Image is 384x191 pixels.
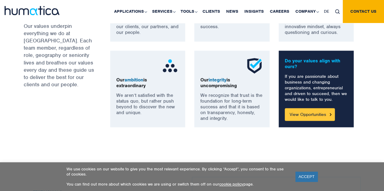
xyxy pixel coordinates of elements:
[116,77,179,88] p: Our is extraordinary
[66,182,288,187] p: You can find out more about which cookies we are using or switch them off on our page.
[219,182,243,187] a: cookie policy
[161,57,179,75] img: ico
[324,9,329,14] span: DE
[245,57,263,75] img: ico
[330,113,331,116] img: Button
[124,77,143,83] span: ambition
[116,12,179,35] p: We are dedicated to accelerating the success of our clients, our partners, and our people.
[335,9,340,14] img: search_icon
[209,77,226,83] span: integrity
[285,108,335,121] a: View Opportunities
[285,12,348,35] p: We challenge conventional wisdom through an innovative mindset, always questioning and curious.
[66,166,288,177] p: We use cookies on our website to give you the most relevant experience. By clicking “Accept”, you...
[24,22,95,88] p: Our values underpin everything we do at [GEOGRAPHIC_DATA]. Each team member, regardless of role, ...
[285,58,348,69] p: Do your values align with ours?
[285,73,348,102] p: If you are passionate about business and changing organizations, entrepreneurial and driven to su...
[5,6,59,15] img: logo
[200,77,263,88] p: Our is uncompromising
[116,92,179,115] p: We aren’t satisfied with the status quo, but rather push beyond to discover the new and unique.
[200,92,263,121] p: We recognize that trust is the foundation for long-term success and that it is based on transpare...
[295,172,318,182] a: ACCEPT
